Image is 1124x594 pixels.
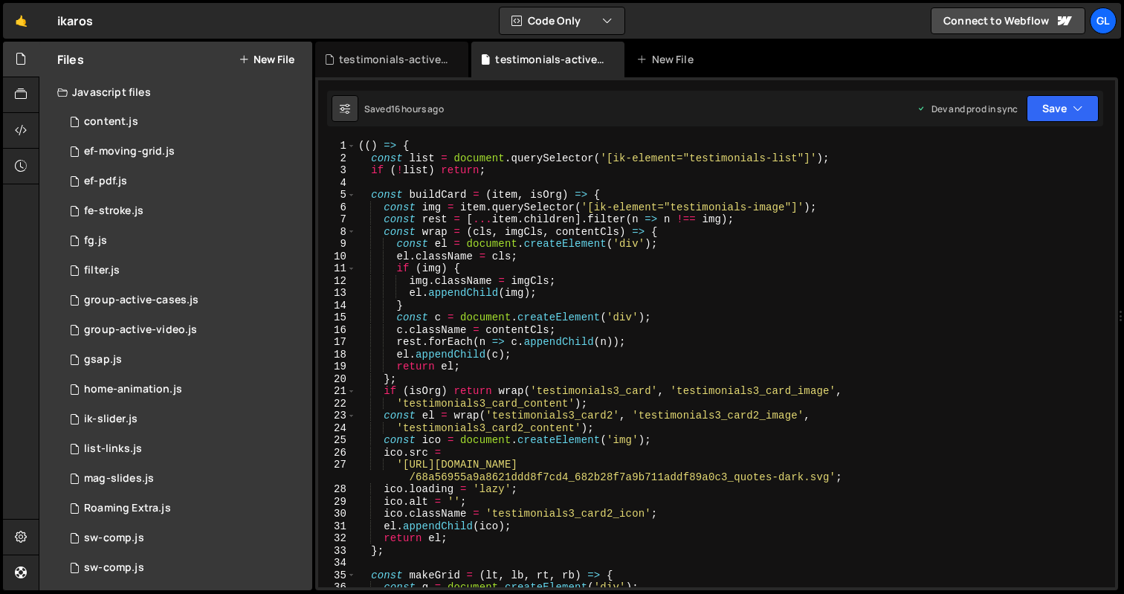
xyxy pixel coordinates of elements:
[318,385,356,398] div: 21
[84,561,144,575] div: sw-comp.js
[318,140,356,152] div: 1
[57,285,312,315] div: 5811/25839.js
[318,226,356,239] div: 8
[318,238,356,251] div: 9
[84,413,138,426] div: ik-slider.js
[318,164,356,177] div: 3
[1090,7,1117,34] a: Gl
[318,300,356,312] div: 14
[57,256,312,285] div: 5811/11397.js
[364,103,444,115] div: Saved
[57,434,312,464] div: 5811/27226.js
[84,353,122,367] div: gsap.js
[57,523,312,553] div: 5811/28690.js
[239,54,294,65] button: New File
[500,7,624,34] button: Code Only
[84,472,154,485] div: mag-slides.js
[318,483,356,496] div: 28
[57,464,312,494] div: 5811/20839.js
[57,315,312,345] div: 5811/26115.js
[57,167,312,196] div: 5811/15292.js
[391,103,444,115] div: 16 hours ago
[84,294,198,307] div: group-active-cases.js
[318,336,356,349] div: 17
[57,553,312,583] div: 5811/28691.js
[39,77,312,107] div: Javascript files
[84,323,197,337] div: group-active-video.js
[318,532,356,545] div: 32
[84,532,144,545] div: sw-comp.js
[318,361,356,373] div: 19
[318,152,356,165] div: 2
[495,52,607,67] div: testimonials-active.js
[318,569,356,582] div: 35
[57,137,312,167] div: 5811/22023.js
[84,115,138,129] div: content.js
[84,383,182,396] div: home-animation.js
[57,494,312,523] div: 5811/24594.js
[84,175,127,188] div: ef-pdf.js
[318,557,356,569] div: 34
[57,404,312,434] div: 5811/15760.js
[318,177,356,190] div: 4
[57,345,312,375] div: 5811/11416.js
[318,410,356,422] div: 23
[318,447,356,459] div: 26
[84,145,175,158] div: ef-moving-grid.js
[318,545,356,558] div: 33
[57,51,84,68] h2: Files
[318,520,356,533] div: 31
[636,52,699,67] div: New File
[318,398,356,410] div: 22
[318,496,356,509] div: 29
[318,349,356,361] div: 18
[318,581,356,594] div: 36
[318,508,356,520] div: 30
[57,12,93,30] div: ikaros
[318,311,356,324] div: 15
[84,204,143,218] div: fe-stroke.js
[57,375,312,404] div: 5811/11866.js
[318,373,356,386] div: 20
[339,52,450,67] div: testimonials-active-slide.js
[318,324,356,337] div: 16
[84,234,107,248] div: fg.js
[3,3,39,39] a: 🤙
[57,226,312,256] div: 5811/16838.js
[917,103,1018,115] div: Dev and prod in sync
[318,422,356,435] div: 24
[318,251,356,263] div: 10
[1027,95,1099,122] button: Save
[318,189,356,201] div: 5
[318,262,356,275] div: 11
[318,434,356,447] div: 25
[318,459,356,483] div: 27
[84,502,171,515] div: Roaming Extra.js
[318,201,356,214] div: 6
[318,213,356,226] div: 7
[318,287,356,300] div: 13
[57,107,312,137] div: 5811/11561.js
[318,275,356,288] div: 12
[84,442,142,456] div: list-links.js
[84,264,120,277] div: filter.js
[931,7,1085,34] a: Connect to Webflow
[57,196,312,226] div: 5811/28686.js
